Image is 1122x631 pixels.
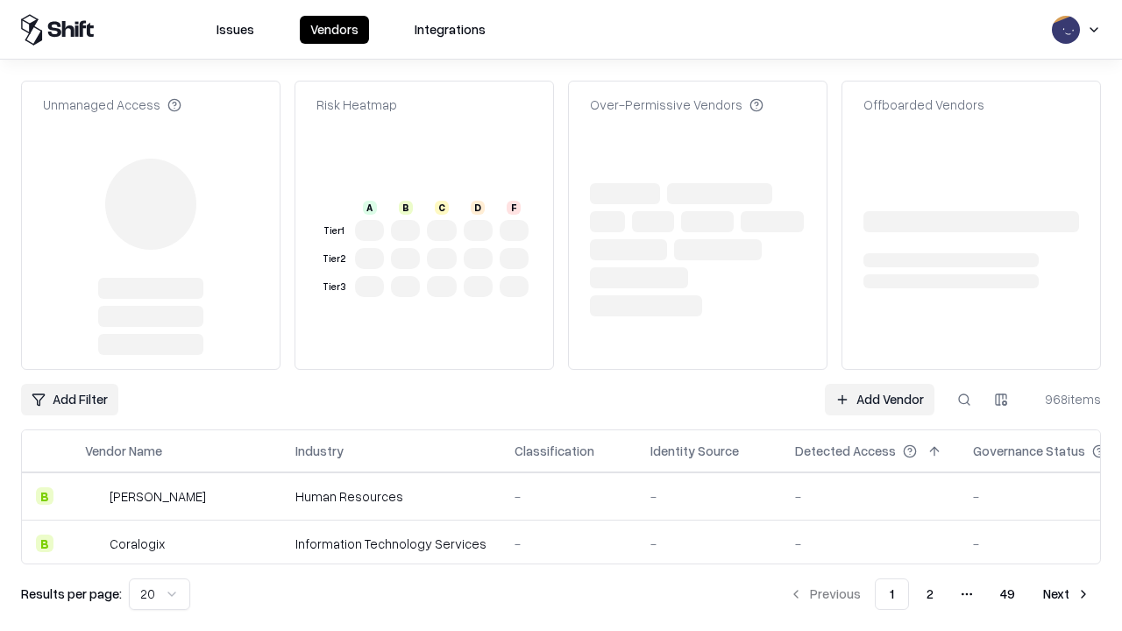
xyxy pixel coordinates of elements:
div: - [795,487,945,506]
div: 968 items [1031,390,1101,408]
div: C [435,201,449,215]
button: Vendors [300,16,369,44]
img: Coralogix [85,535,103,552]
button: 2 [913,578,948,610]
div: - [650,487,767,506]
button: 49 [986,578,1029,610]
div: Governance Status [973,442,1085,460]
div: Detected Access [795,442,896,460]
div: Tier 1 [320,223,348,238]
div: Identity Source [650,442,739,460]
div: Risk Heatmap [316,96,397,114]
div: B [36,535,53,552]
div: [PERSON_NAME] [110,487,206,506]
div: Classification [515,442,594,460]
div: Industry [295,442,344,460]
div: A [363,201,377,215]
div: D [471,201,485,215]
button: Integrations [404,16,496,44]
a: Add Vendor [825,384,934,415]
div: Coralogix [110,535,165,553]
div: - [795,535,945,553]
p: Results per page: [21,585,122,603]
div: - [650,535,767,553]
div: Information Technology Services [295,535,486,553]
img: Deel [85,487,103,505]
div: - [515,487,622,506]
div: Tier 3 [320,280,348,294]
button: Issues [206,16,265,44]
div: Vendor Name [85,442,162,460]
nav: pagination [778,578,1101,610]
div: B [399,201,413,215]
div: Over-Permissive Vendors [590,96,763,114]
div: Offboarded Vendors [863,96,984,114]
button: 1 [875,578,909,610]
div: Unmanaged Access [43,96,181,114]
div: - [515,535,622,553]
div: F [507,201,521,215]
div: B [36,487,53,505]
button: Add Filter [21,384,118,415]
div: Tier 2 [320,252,348,266]
button: Next [1033,578,1101,610]
div: Human Resources [295,487,486,506]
